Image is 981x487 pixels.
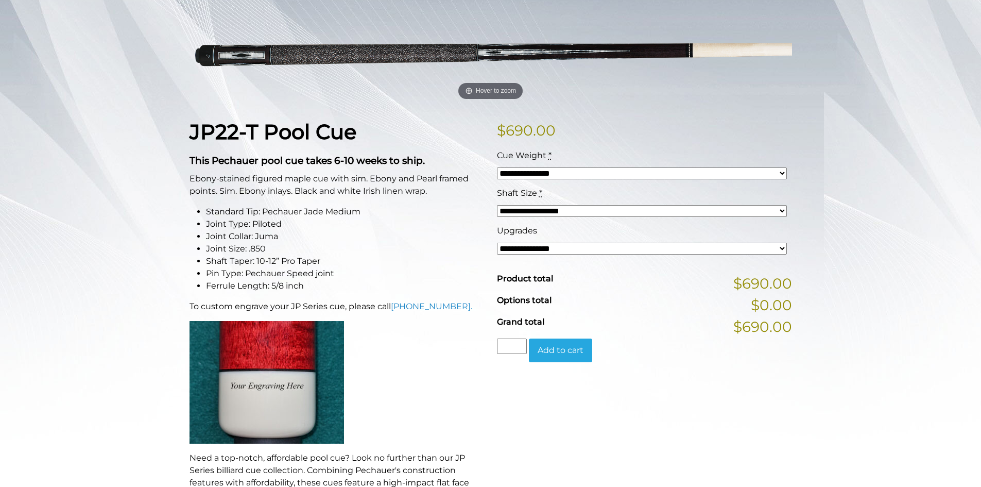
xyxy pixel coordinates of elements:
li: Pin Type: Pechauer Speed joint [206,267,485,280]
span: $690.00 [733,273,792,294]
a: Hover to zoom [190,3,792,104]
li: Joint Type: Piloted [206,218,485,230]
span: Shaft Size [497,188,537,198]
span: Upgrades [497,226,537,236]
bdi: 690.00 [497,122,556,139]
li: Joint Collar: Juma [206,230,485,243]
a: [PHONE_NUMBER]. [391,301,472,311]
span: Options total [497,295,552,305]
li: Shaft Taper: 10-12” Pro Taper [206,255,485,267]
strong: JP22-T Pool Cue [190,119,356,144]
span: $0.00 [751,294,792,316]
p: To custom engrave your JP Series cue, please call [190,300,485,313]
li: Joint Size: .850 [206,243,485,255]
li: Standard Tip: Pechauer Jade Medium [206,206,485,218]
span: $ [497,122,506,139]
abbr: required [539,188,542,198]
strong: This Pechauer pool cue takes 6-10 weeks to ship. [190,155,425,166]
button: Add to cart [529,339,592,362]
img: jp22-T.png [190,3,792,104]
span: Grand total [497,317,544,327]
abbr: required [548,150,552,160]
span: Product total [497,274,553,283]
span: Cue Weight [497,150,546,160]
span: $690.00 [733,316,792,338]
p: Ebony-stained figured maple cue with sim. Ebony and Pearl framed points. Sim. Ebony inlays. Black... [190,173,485,197]
input: Product quantity [497,339,527,354]
li: Ferrule Length: 5/8 inch [206,280,485,292]
img: An image of a cue butt with the words "YOUR ENGRAVING HERE". [190,321,344,444]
